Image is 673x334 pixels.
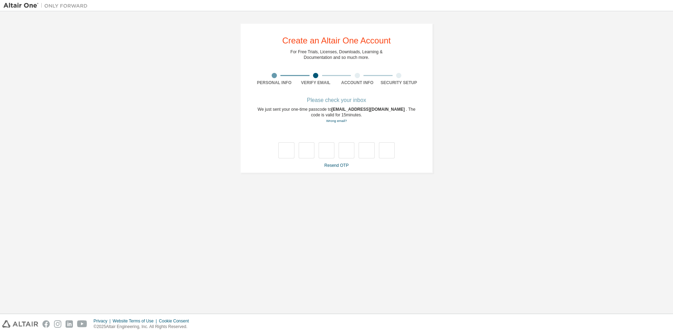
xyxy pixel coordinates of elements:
[113,318,159,324] div: Website Terms of Use
[4,2,91,9] img: Altair One
[331,107,406,112] span: [EMAIL_ADDRESS][DOMAIN_NAME]
[66,320,73,328] img: linkedin.svg
[295,80,337,86] div: Verify Email
[42,320,50,328] img: facebook.svg
[326,119,347,123] a: Go back to the registration form
[253,80,295,86] div: Personal Info
[159,318,193,324] div: Cookie Consent
[2,320,38,328] img: altair_logo.svg
[54,320,61,328] img: instagram.svg
[291,49,383,60] div: For Free Trials, Licenses, Downloads, Learning & Documentation and so much more.
[378,80,420,86] div: Security Setup
[253,98,420,102] div: Please check your inbox
[336,80,378,86] div: Account Info
[94,318,113,324] div: Privacy
[253,107,420,124] div: We just sent your one-time passcode to . The code is valid for 15 minutes.
[77,320,87,328] img: youtube.svg
[282,36,391,45] div: Create an Altair One Account
[94,324,193,330] p: © 2025 Altair Engineering, Inc. All Rights Reserved.
[324,163,348,168] a: Resend OTP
